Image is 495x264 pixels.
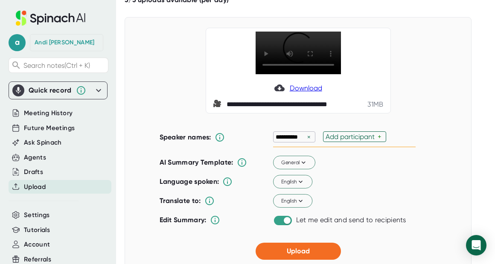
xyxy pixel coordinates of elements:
[367,100,383,109] div: 31 MB
[23,61,90,70] span: Search notes (Ctrl + K)
[160,133,211,141] b: Speaker names:
[305,133,313,141] div: ×
[160,216,207,224] b: Edit Summary:
[9,34,26,51] span: a
[24,153,46,162] button: Agents
[256,243,341,260] button: Upload
[281,178,304,186] span: English
[24,210,50,220] button: Settings
[35,39,94,46] div: Andi Limon
[24,138,62,148] button: Ask Spinach
[160,197,201,205] b: Translate to:
[29,86,72,95] div: Quick record
[24,182,46,192] button: Upload
[24,123,75,133] button: Future Meetings
[160,177,219,186] b: Language spoken:
[273,194,312,208] button: English
[213,99,223,110] span: video
[290,84,322,92] span: Download
[281,159,307,166] span: General
[24,240,50,249] button: Account
[378,133,384,141] div: +
[326,133,378,141] div: Add participant
[24,225,50,235] button: Tutorials
[273,156,315,170] button: General
[12,82,104,99] div: Quick record
[274,83,322,93] a: Download
[24,167,43,177] button: Drafts
[160,158,233,167] b: AI Summary Template:
[24,108,73,118] button: Meeting History
[287,247,310,255] span: Upload
[273,175,312,189] button: English
[466,235,486,255] div: Open Intercom Messenger
[296,216,406,224] div: Let me edit and send to recipients
[281,197,304,205] span: English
